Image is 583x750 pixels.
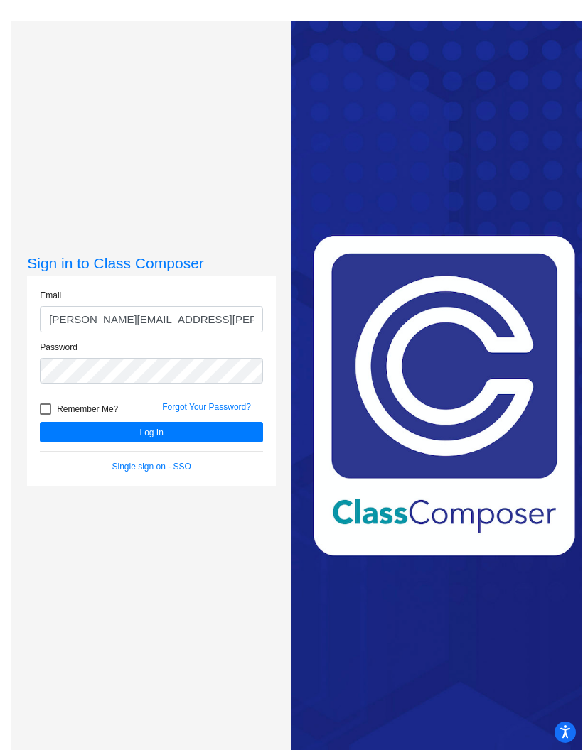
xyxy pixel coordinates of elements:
label: Email [40,289,61,302]
button: Log In [40,422,263,442]
label: Password [40,341,77,354]
h3: Sign in to Class Composer [27,254,276,272]
span: Remember Me? [57,401,118,418]
a: Single sign on - SSO [112,462,191,472]
a: Forgot Your Password? [162,402,251,412]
